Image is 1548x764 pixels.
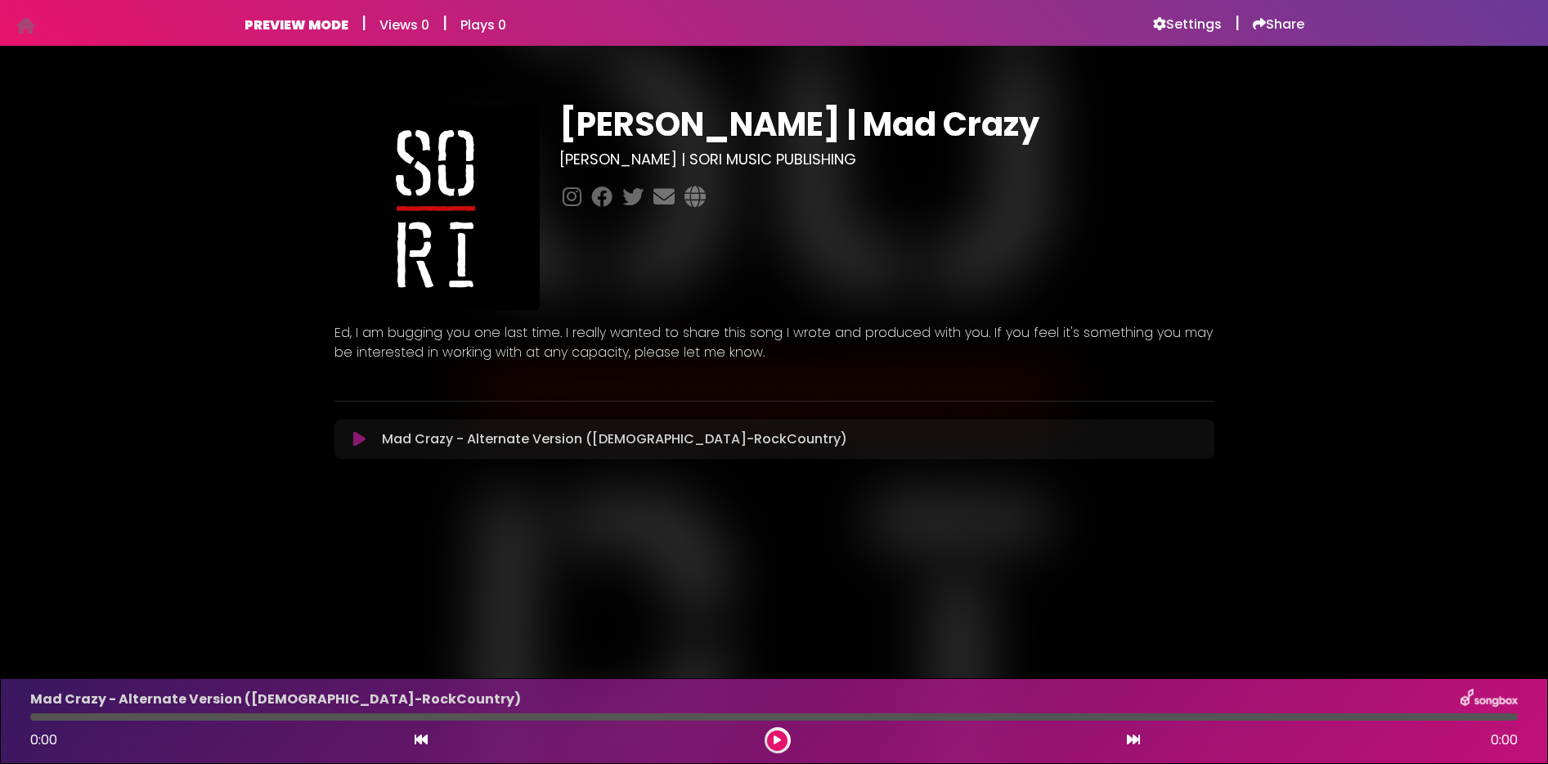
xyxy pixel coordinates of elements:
img: VRz3AQUlePB6qDKFggpr [334,105,540,310]
p: Mad Crazy - Alternate Version ([DEMOGRAPHIC_DATA]-RockCountry) [382,429,847,449]
p: Ed, I am bugging you one last time. I really wanted to share this song I wrote and produced with ... [334,323,1214,362]
a: Settings [1153,16,1222,33]
h1: [PERSON_NAME] | Mad Crazy [559,105,1214,144]
h5: | [1235,13,1240,33]
h6: Views 0 [379,17,429,33]
h5: | [361,13,366,33]
h6: PREVIEW MODE [245,17,348,33]
h6: Plays 0 [460,17,506,33]
h5: | [442,13,447,33]
a: Share [1253,16,1304,33]
h3: [PERSON_NAME] | SORI MUSIC PUBLISHING [559,151,1214,169]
